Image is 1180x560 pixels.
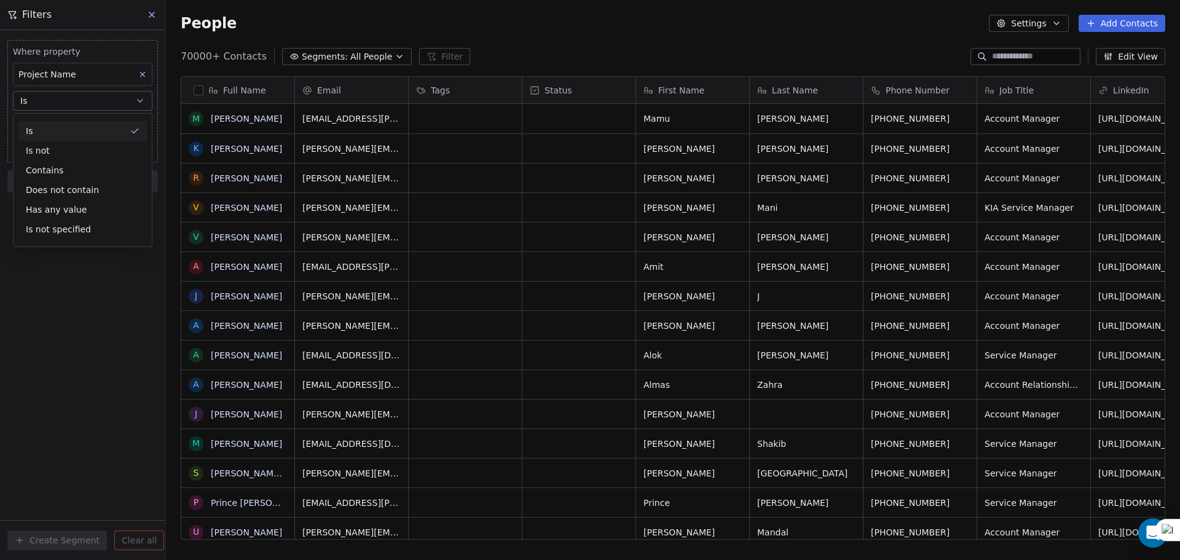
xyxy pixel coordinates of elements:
span: [PHONE_NUMBER] [871,143,969,155]
span: Mamu [643,112,742,125]
span: [PERSON_NAME] [757,172,855,184]
span: [PHONE_NUMBER] [871,349,969,361]
div: J [195,408,197,420]
span: [PHONE_NUMBER] [871,320,969,332]
span: Last Name [772,84,818,97]
span: [PHONE_NUMBER] [871,379,969,391]
span: [PERSON_NAME] [757,143,855,155]
span: [PHONE_NUMBER] [871,526,969,538]
span: Service Manager [985,497,1083,509]
span: First Name [658,84,704,97]
span: [PERSON_NAME] [643,526,742,538]
span: [EMAIL_ADDRESS][PERSON_NAME][DOMAIN_NAME] [302,261,401,273]
span: Tags [431,84,450,97]
span: Service Manager [985,438,1083,450]
span: Account Manager [985,526,1083,538]
span: Mani [757,202,855,214]
span: [PERSON_NAME] [757,497,855,509]
div: A [193,349,199,361]
span: [PHONE_NUMBER] [871,467,969,479]
span: [PERSON_NAME] [643,438,742,450]
span: [PERSON_NAME][EMAIL_ADDRESS][DOMAIN_NAME] [302,408,401,420]
span: [PERSON_NAME] [643,231,742,243]
span: Email [317,84,341,97]
div: A [193,319,199,332]
span: People [181,14,237,33]
button: Edit View [1096,48,1165,65]
span: [PERSON_NAME][EMAIL_ADDRESS][DOMAIN_NAME] [302,290,401,302]
div: Is not specified [18,219,147,239]
span: [PERSON_NAME] [643,172,742,184]
div: Phone Number [863,77,977,103]
span: [PERSON_NAME] [643,202,742,214]
div: M [192,437,200,450]
div: Full Name [181,77,294,103]
span: [PHONE_NUMBER] [871,290,969,302]
a: [PERSON_NAME] [211,144,282,154]
span: Service Manager [985,349,1083,361]
span: [PHONE_NUMBER] [871,112,969,125]
span: [PERSON_NAME] [643,290,742,302]
span: [PHONE_NUMBER] [871,172,969,184]
div: A [193,378,199,391]
span: Account Manager [985,231,1083,243]
a: [PERSON_NAME] [211,439,282,449]
span: Zahra [757,379,855,391]
a: Prince [PERSON_NAME] [211,498,312,508]
span: Status [545,84,572,97]
span: [PERSON_NAME][EMAIL_ADDRESS][DOMAIN_NAME] [302,202,401,214]
span: [PERSON_NAME] [643,143,742,155]
span: [EMAIL_ADDRESS][DOMAIN_NAME] [302,379,401,391]
div: Last Name [750,77,863,103]
div: Contains [18,160,147,180]
button: Settings [989,15,1068,32]
button: Filter [419,48,470,65]
span: [EMAIL_ADDRESS][PERSON_NAME][DOMAIN_NAME] [302,112,401,125]
a: [PERSON_NAME] [211,350,282,360]
div: Is not [18,141,147,160]
div: M [192,112,200,125]
span: [PHONE_NUMBER] [871,438,969,450]
div: Email [295,77,408,103]
div: grid [181,104,295,540]
span: [PERSON_NAME] [643,467,742,479]
span: [GEOGRAPHIC_DATA] [757,467,855,479]
div: R [193,172,199,184]
div: Status [522,77,635,103]
span: [PHONE_NUMBER] [871,408,969,420]
div: Tags [409,77,522,103]
span: [PHONE_NUMBER] [871,497,969,509]
span: Account Manager [985,261,1083,273]
a: [PERSON_NAME] [GEOGRAPHIC_DATA] [211,468,376,478]
span: Service Manager [985,467,1083,479]
a: [PERSON_NAME] [211,262,282,272]
span: Mandal [757,526,855,538]
span: [PERSON_NAME] [643,320,742,332]
div: Has any value [18,200,147,219]
a: [PERSON_NAME] [211,527,282,537]
span: Account Manager [985,408,1083,420]
span: [PERSON_NAME] [757,112,855,125]
div: Suggestions [14,121,152,239]
div: S [194,467,199,479]
div: K [193,142,199,155]
span: [PHONE_NUMBER] [871,202,969,214]
span: Prince [643,497,742,509]
span: [PERSON_NAME] [757,231,855,243]
span: Account Manager [985,112,1083,125]
span: [PERSON_NAME] [757,320,855,332]
a: [PERSON_NAME] [211,173,282,183]
div: Open Intercom Messenger [1138,518,1168,548]
span: Account Manager [985,172,1083,184]
div: A [193,260,199,273]
div: V [193,231,199,243]
span: [PERSON_NAME] [757,349,855,361]
span: Segments: [302,50,348,63]
a: [PERSON_NAME] [211,203,282,213]
a: [PERSON_NAME] [211,114,282,124]
span: [EMAIL_ADDRESS][DOMAIN_NAME] [302,349,401,361]
button: Add Contacts [1079,15,1165,32]
span: [PERSON_NAME][EMAIL_ADDRESS][DOMAIN_NAME] [302,467,401,479]
a: [PERSON_NAME] [211,232,282,242]
div: Is [18,121,147,141]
